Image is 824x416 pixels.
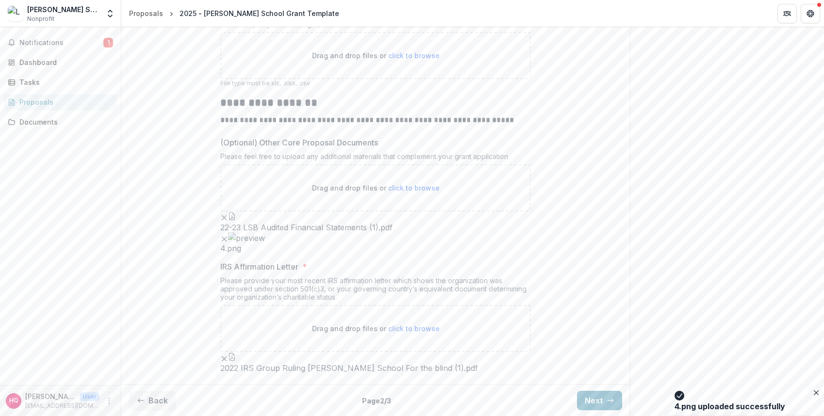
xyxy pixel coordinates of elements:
[25,401,99,410] p: [EMAIL_ADDRESS][DOMAIN_NAME]
[362,396,391,406] p: Page 2 / 3
[129,8,163,18] div: Proposals
[19,39,103,47] span: Notifications
[220,352,228,364] button: Remove File
[220,261,298,272] p: IRS Affirmation Letter
[388,324,440,333] span: click to browse
[388,51,440,60] span: click to browse
[4,74,117,90] a: Tasks
[125,6,343,20] nav: breadcrumb
[9,398,18,404] div: Heather Quiroga
[220,211,531,232] div: Remove File22-23 LSB Audited Financial Statements (1).pdf
[220,352,531,373] div: Remove File2022 IRS Group Ruling [PERSON_NAME] School For the blind (1).pdf
[8,6,23,21] img: Lavelle School for the Blind
[19,77,109,87] div: Tasks
[80,392,99,401] p: User
[577,391,622,410] button: Next
[4,54,117,70] a: Dashboard
[27,4,99,15] div: [PERSON_NAME] School for the Blind
[220,211,228,223] button: Remove File
[4,114,117,130] a: Documents
[220,79,531,88] p: File type must be .xls, .xlsx, .csv
[125,6,167,20] a: Proposals
[129,391,176,410] button: Back
[220,223,531,232] span: 22-23 LSB Audited Financial Statements (1).pdf
[220,364,531,373] span: 2022 IRS Group Ruling [PERSON_NAME] School For the blind (1).pdf
[27,15,54,23] span: Nonprofit
[220,232,228,244] button: Remove File
[25,391,76,401] p: [PERSON_NAME]
[220,276,531,305] div: Please provide your most recent IRS affirmation letter which shows the organization was approved ...
[312,50,440,61] p: Drag and drop files or
[4,94,117,110] a: Proposals
[220,137,378,148] p: (Optional) Other Core Proposal Documents
[103,4,117,23] button: Open entity switcher
[228,232,265,244] img: preview
[180,8,339,18] div: 2025 - [PERSON_NAME] School Grant Template
[810,387,822,399] button: Close
[671,385,824,416] div: Notifications-bottom-right
[220,152,531,164] div: Please feel free to upload any additional materials that complement your grant application
[103,395,115,407] button: More
[4,35,117,50] button: Notifications1
[19,97,109,107] div: Proposals
[675,400,816,412] div: 4.png uploaded successfully
[312,323,440,334] p: Drag and drop files or
[388,184,440,192] span: click to browse
[220,244,531,253] span: 4.png
[19,57,109,67] div: Dashboard
[103,38,113,48] span: 1
[801,4,820,23] button: Get Help
[777,4,797,23] button: Partners
[19,117,109,127] div: Documents
[312,183,440,193] p: Drag and drop files or
[220,232,531,253] div: Remove Filepreview4.png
